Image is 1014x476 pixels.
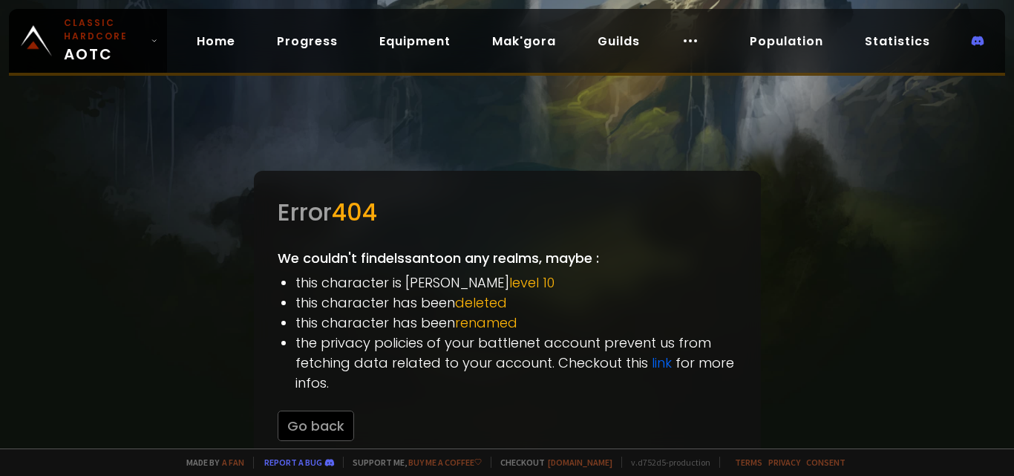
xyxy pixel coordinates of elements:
a: Equipment [367,26,462,56]
a: Consent [806,457,845,468]
div: Error [278,195,737,230]
a: Statistics [853,26,942,56]
span: Checkout [491,457,612,468]
a: Privacy [768,457,800,468]
div: We couldn't find elssanto on any realms, maybe : [254,171,761,465]
span: AOTC [64,16,145,65]
a: [DOMAIN_NAME] [548,457,612,468]
a: Home [185,26,247,56]
a: a fan [222,457,244,468]
span: level 10 [509,273,555,292]
button: Go back [278,411,354,441]
span: v. d752d5 - production [621,457,710,468]
a: Guilds [586,26,652,56]
li: this character is [PERSON_NAME] [295,273,737,293]
a: Mak'gora [480,26,568,56]
li: the privacy policies of your battlenet account prevent us from fetching data related to your acco... [295,333,737,393]
a: Report a bug [264,457,322,468]
span: Support me, [343,457,482,468]
span: Made by [177,457,244,468]
span: 404 [332,195,377,229]
li: this character has been [295,293,737,313]
a: Buy me a coffee [408,457,482,468]
a: Terms [735,457,762,468]
a: link [652,353,672,372]
a: Classic HardcoreAOTC [9,9,167,73]
span: deleted [455,293,507,312]
a: Go back [278,417,354,435]
a: Progress [265,26,350,56]
span: renamed [455,313,517,332]
li: this character has been [295,313,737,333]
a: Population [738,26,835,56]
small: Classic Hardcore [64,16,145,43]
